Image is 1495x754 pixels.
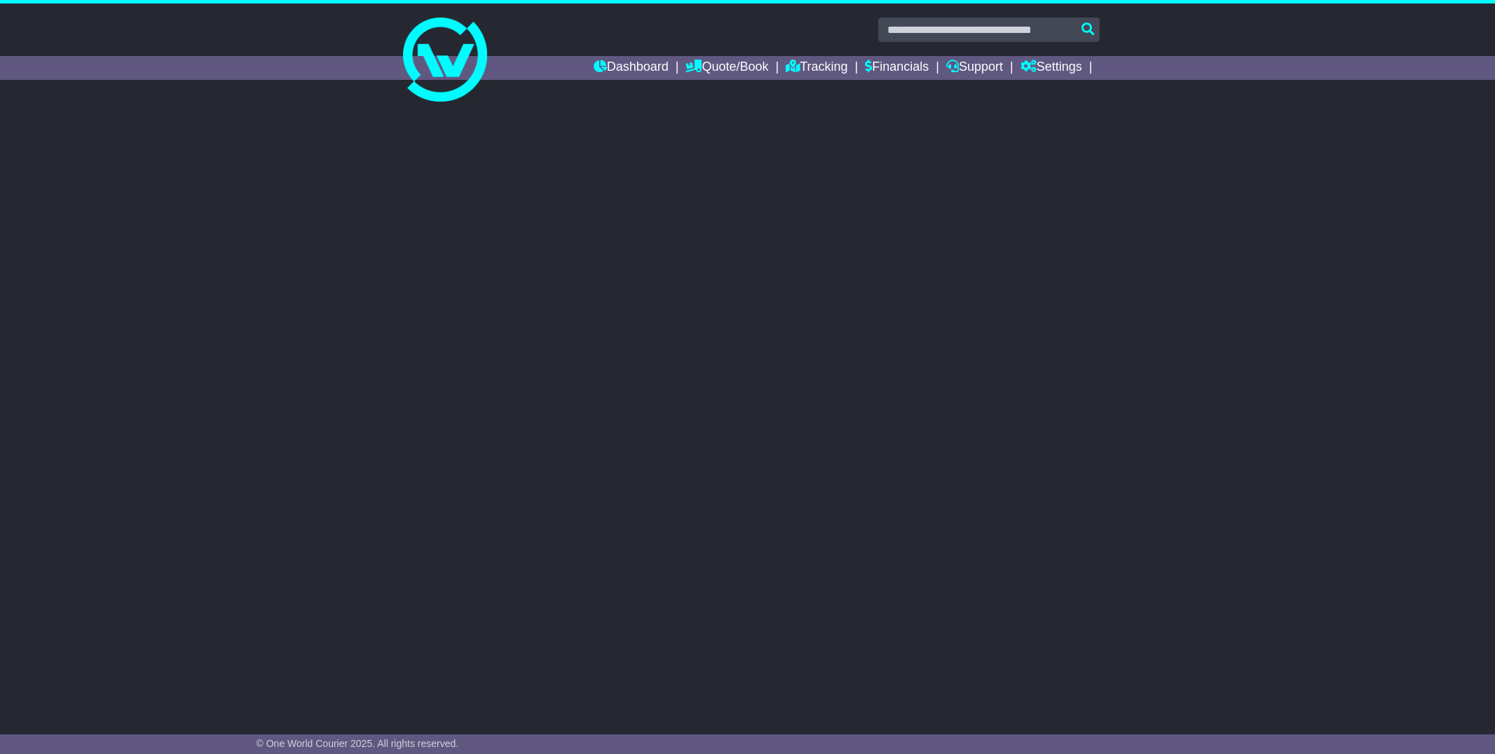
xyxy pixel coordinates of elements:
[786,56,847,80] a: Tracking
[865,56,929,80] a: Financials
[685,56,768,80] a: Quote/Book
[594,56,669,80] a: Dashboard
[257,738,459,749] span: © One World Courier 2025. All rights reserved.
[946,56,1003,80] a: Support
[1020,56,1082,80] a: Settings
